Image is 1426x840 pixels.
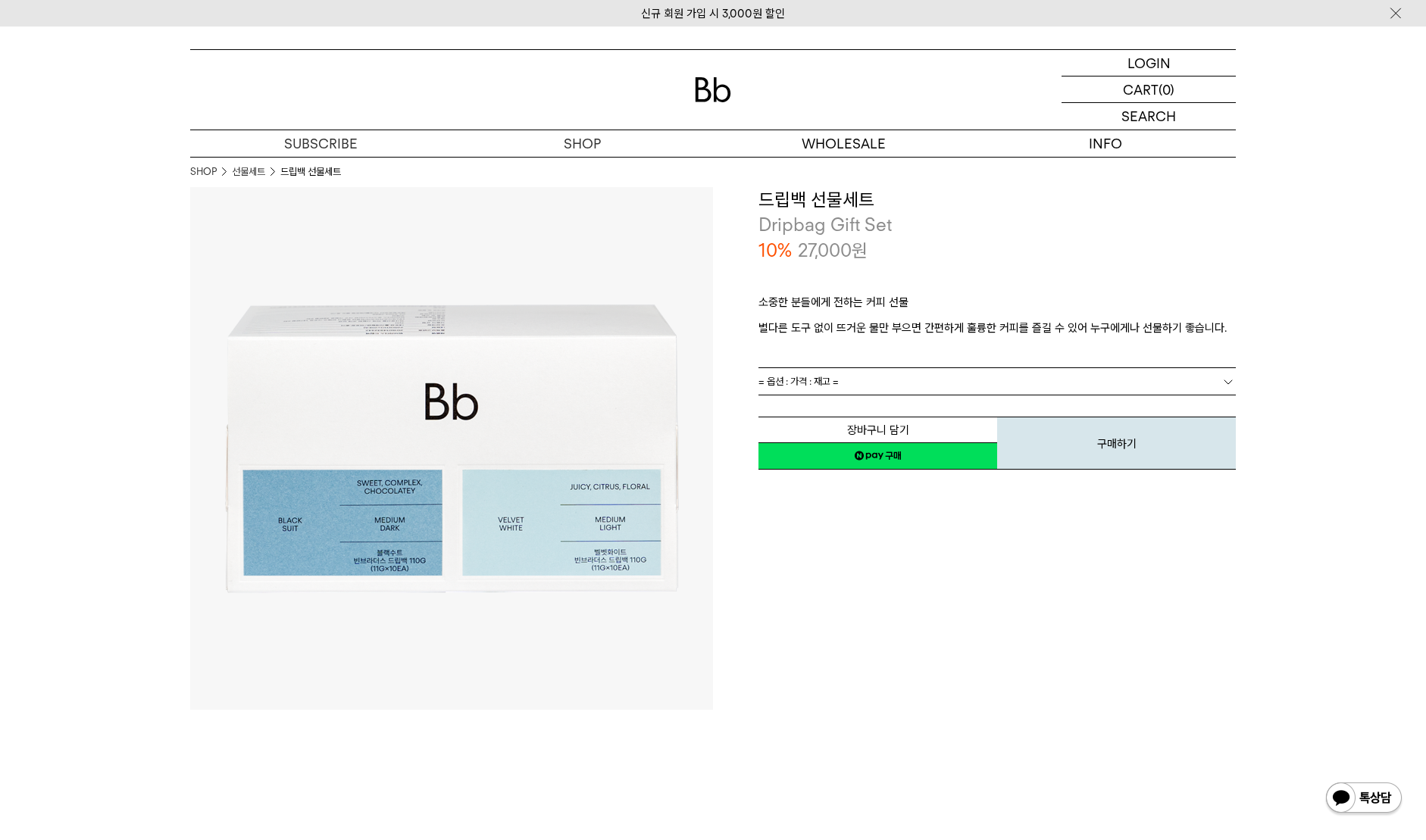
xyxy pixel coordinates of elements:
[1121,103,1176,130] p: SEARCH
[1062,50,1236,77] a: LOGIN
[713,130,974,157] p: WHOLESALE
[974,130,1236,157] p: INFO
[190,130,452,157] a: SUBSCRIBE
[695,77,731,102] img: 로고
[758,319,1236,337] p: 별다른 도구 없이 뜨거운 물만 부으면 간편하게 훌륭한 커피를 즐길 수 있어 누구에게나 선물하기 좋습니다.
[452,130,713,157] a: SHOP
[997,417,1236,470] button: 구매하기
[852,239,868,261] span: 원
[758,417,997,443] button: 장바구니 담기
[1127,50,1171,76] p: LOGIN
[758,187,1236,213] h3: 드립백 선물세트
[1062,77,1236,103] a: CART (0)
[758,368,839,395] span: = 옵션 : 가격 : 재고 =
[758,293,1236,319] p: 소중한 분들에게 전하는 커피 선물
[190,187,713,710] img: 드립백 선물세트
[1324,781,1403,817] img: 카카오톡 채널 1:1 채팅 버튼
[758,212,1236,238] p: Dripbag Gift Set
[232,164,265,180] a: 선물세트
[758,442,997,470] a: 새창
[798,238,868,264] p: 27,000
[190,164,217,180] a: SHOP
[280,164,341,180] li: 드립백 선물세트
[1123,77,1159,102] p: CART
[641,7,785,20] a: 신규 회원 가입 시 3,000원 할인
[758,238,792,264] p: 10%
[1159,77,1174,102] p: (0)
